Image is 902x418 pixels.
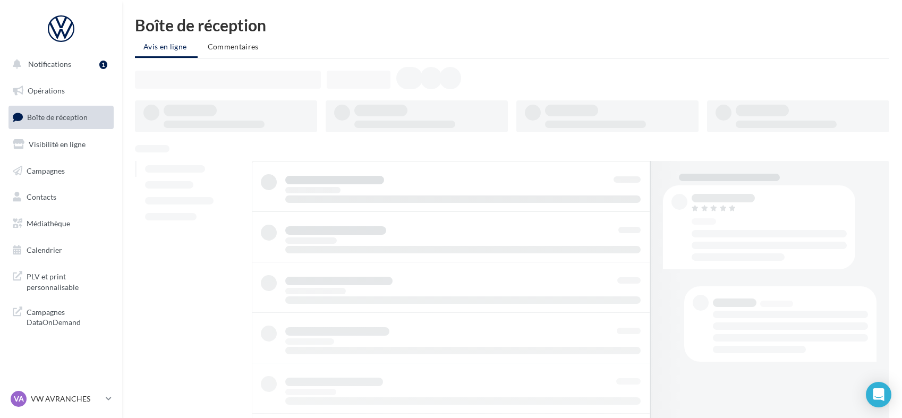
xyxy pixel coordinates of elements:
span: Opérations [28,86,65,95]
div: Open Intercom Messenger [866,382,891,407]
a: Campagnes [6,160,116,182]
a: Contacts [6,186,116,208]
div: Boîte de réception [135,17,889,33]
div: 1 [99,61,107,69]
a: Boîte de réception [6,106,116,129]
a: Opérations [6,80,116,102]
a: PLV et print personnalisable [6,265,116,296]
span: PLV et print personnalisable [27,269,109,292]
span: Campagnes DataOnDemand [27,305,109,328]
a: Campagnes DataOnDemand [6,301,116,332]
p: VW AVRANCHES [31,394,101,404]
span: Visibilité en ligne [29,140,86,149]
span: Boîte de réception [27,113,88,122]
span: Commentaires [208,42,259,51]
span: VA [14,394,24,404]
a: VA VW AVRANCHES [8,389,114,409]
a: Médiathèque [6,212,116,235]
span: Campagnes [27,166,65,175]
span: Notifications [28,59,71,69]
a: Visibilité en ligne [6,133,116,156]
span: Calendrier [27,245,62,254]
span: Médiathèque [27,219,70,228]
a: Calendrier [6,239,116,261]
span: Contacts [27,192,56,201]
button: Notifications 1 [6,53,112,75]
